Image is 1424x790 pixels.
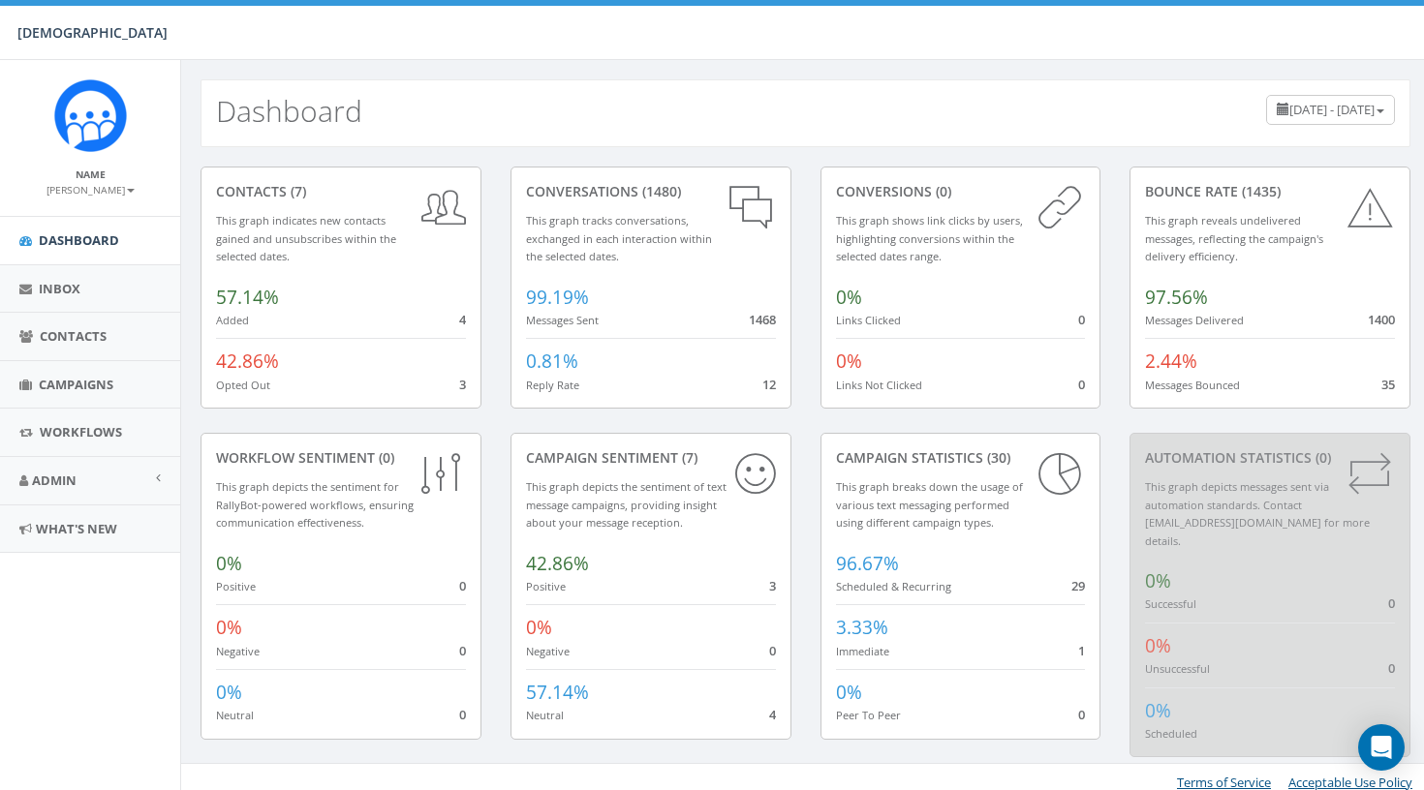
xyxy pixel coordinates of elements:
span: 0 [1078,706,1085,723]
small: Negative [526,644,570,658]
span: 57.14% [526,680,589,705]
span: 57.14% [216,285,279,310]
span: 29 [1071,577,1085,594]
small: This graph depicts the sentiment for RallyBot-powered workflows, ensuring communication effective... [216,479,414,530]
span: [DATE] - [DATE] [1289,101,1375,118]
small: This graph indicates new contacts gained and unsubscribes within the selected dates. [216,213,396,263]
span: 0 [1078,376,1085,393]
span: Admin [32,471,77,489]
span: 3 [769,577,776,594]
span: 0 [769,642,776,659]
small: Messages Sent [526,313,599,327]
span: 0 [459,706,466,723]
h2: Dashboard [216,95,362,127]
div: Automation Statistics [1145,448,1395,468]
div: conversations [526,182,776,201]
span: 3.33% [836,615,888,640]
span: (7) [287,182,306,200]
span: 2.44% [1145,349,1197,374]
small: Neutral [526,708,564,722]
small: Messages Bounced [1145,378,1240,392]
small: Name [76,167,106,181]
small: This graph tracks conversations, exchanged in each interaction within the selected dates. [526,213,712,263]
span: Campaigns [39,376,113,393]
img: Rally_Corp_Icon.png [54,79,127,152]
span: 1400 [1368,311,1395,328]
small: Messages Delivered [1145,313,1244,327]
a: [PERSON_NAME] [46,180,135,197]
span: 0 [1078,311,1085,328]
span: [DEMOGRAPHIC_DATA] [17,23,168,42]
span: Dashboard [39,231,119,249]
span: (7) [678,448,697,467]
span: 96.67% [836,551,899,576]
small: Negative [216,644,260,658]
div: Campaign Statistics [836,448,1086,468]
span: (0) [1312,448,1331,467]
small: Added [216,313,249,327]
small: This graph depicts the sentiment of text message campaigns, providing insight about your message ... [526,479,727,530]
small: Links Clicked [836,313,901,327]
span: 3 [459,376,466,393]
small: This graph reveals undelivered messages, reflecting the campaign's delivery efficiency. [1145,213,1323,263]
small: Neutral [216,708,254,722]
span: 0% [836,285,862,310]
span: 0% [1145,633,1171,658]
span: 35 [1381,376,1395,393]
span: 4 [459,311,466,328]
span: Inbox [39,280,80,297]
span: 12 [762,376,776,393]
span: (0) [932,182,951,200]
span: 0% [1145,568,1171,593]
span: 0% [836,349,862,374]
small: Positive [216,579,256,593]
div: Bounce Rate [1145,182,1395,201]
span: 0% [526,615,552,640]
small: Positive [526,579,566,593]
span: (1435) [1238,182,1281,200]
div: contacts [216,182,466,201]
small: Opted Out [216,378,270,392]
span: What's New [36,520,117,537]
span: 42.86% [526,551,589,576]
small: Unsuccessful [1145,661,1210,676]
small: Links Not Clicked [836,378,922,392]
span: (1480) [638,182,681,200]
small: [PERSON_NAME] [46,183,135,197]
span: 0% [1145,698,1171,723]
span: 97.56% [1145,285,1208,310]
span: 4 [769,706,776,723]
small: This graph shows link clicks by users, highlighting conversions within the selected dates range. [836,213,1023,263]
span: 0 [459,577,466,594]
small: Scheduled & Recurring [836,579,951,593]
small: Immediate [836,644,889,658]
span: 42.86% [216,349,279,374]
span: Workflows [40,423,122,441]
small: Peer To Peer [836,708,901,722]
div: conversions [836,182,1086,201]
span: 0% [216,615,242,640]
span: 0% [216,551,242,576]
span: 0 [1388,659,1395,677]
span: 0% [836,680,862,705]
small: Scheduled [1145,726,1197,741]
span: 1 [1078,642,1085,659]
span: 99.19% [526,285,589,310]
div: Workflow Sentiment [216,448,466,468]
span: 0 [459,642,466,659]
span: (0) [375,448,394,467]
span: 0% [216,680,242,705]
small: This graph depicts messages sent via automation standards. Contact [EMAIL_ADDRESS][DOMAIN_NAME] f... [1145,479,1370,548]
div: Campaign Sentiment [526,448,776,468]
span: 0 [1388,594,1395,612]
span: Contacts [40,327,107,345]
span: 1468 [749,311,776,328]
small: This graph breaks down the usage of various text messaging performed using different campaign types. [836,479,1023,530]
span: 0.81% [526,349,578,374]
div: Open Intercom Messenger [1358,724,1405,771]
span: (30) [983,448,1010,467]
small: Successful [1145,596,1196,611]
small: Reply Rate [526,378,579,392]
